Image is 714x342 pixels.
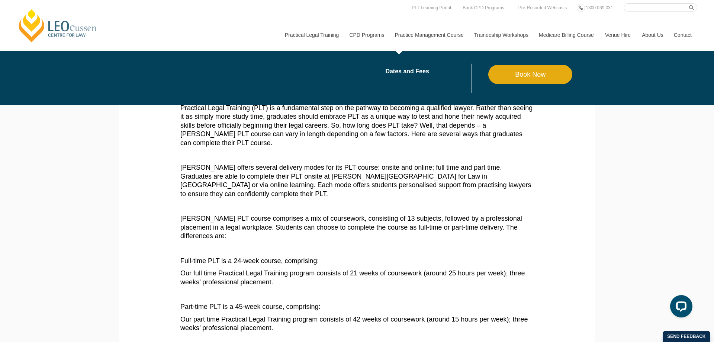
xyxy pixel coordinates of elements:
[180,303,320,310] span: Part-time PLT is a 45-week course, comprising:
[180,164,531,197] span: [PERSON_NAME] offers several delivery modes for its PLT course: onsite and online; full time and ...
[461,4,506,12] a: Book CPD Programs
[389,19,469,51] a: Practice Management Course
[533,19,599,51] a: Medicare Billing Course
[586,5,613,10] span: 1300 039 031
[180,269,534,287] p: Our full time Practical Legal Training program consists of 21 weeks of coursework (around 25 hour...
[599,19,636,51] a: Venue Hire
[664,292,695,323] iframe: LiveChat chat widget
[279,19,344,51] a: Practical Legal Training
[668,19,697,51] a: Contact
[410,4,453,12] a: PLT Learning Portal
[180,315,534,333] p: Our part time Practical Legal Training program consists of 42 weeks of coursework (around 15 hour...
[180,104,533,147] span: Practical Legal Training (PLT) is a fundamental step on the pathway to becoming a qualified lawye...
[636,19,668,51] a: About Us
[180,257,319,265] span: Full-time PLT is a 24-week course, comprising:
[385,68,488,74] a: Dates and Fees
[584,4,615,12] a: 1300 039 031
[517,4,569,12] a: Pre-Recorded Webcasts
[180,215,522,240] span: [PERSON_NAME] PLT course comprises a mix of coursework, consisting of 13 subjects, followed by a ...
[469,19,533,51] a: Traineeship Workshops
[17,8,99,43] a: [PERSON_NAME] Centre for Law
[488,65,573,84] a: Book Now
[344,19,389,51] a: CPD Programs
